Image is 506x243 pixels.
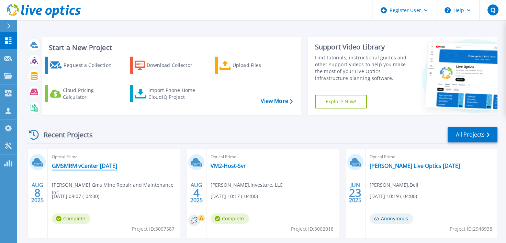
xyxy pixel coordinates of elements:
span: [PERSON_NAME] , Gms Mine Repair and Maintenance, Inc. [52,181,180,196]
a: All Projects [448,127,497,142]
span: [DATE] 10:19 (-04:00) [370,193,417,200]
a: VM2-Host-Svr [211,162,246,169]
span: Project ID: 3002018 [291,225,334,233]
div: JUN 2025 [349,180,362,205]
div: Support Video Library [315,43,410,51]
a: View More [260,98,292,104]
h3: Start a New Project [49,44,292,51]
span: [DATE] 08:07 (-04:00) [52,193,99,200]
div: Import Phone Home CloudIQ Project [148,87,202,101]
span: Project ID: 2948938 [450,225,492,233]
a: Request a Collection [45,57,115,74]
span: [DATE] 10:17 (-04:00) [211,193,258,200]
div: Request a Collection [64,58,114,72]
span: 23 [349,190,361,196]
a: Explore Now! [315,95,367,108]
div: Recent Projects [26,126,102,143]
span: Anonymous [370,213,413,224]
div: Cloud Pricing Calculator [63,87,114,101]
span: CJ [490,7,495,13]
a: GMSMRM vCenter [DATE] [52,162,117,169]
span: 4 [193,190,200,196]
span: [PERSON_NAME] , Dell [370,181,418,189]
div: AUG 2025 [190,180,203,205]
span: Complete [211,213,249,224]
a: Download Collector [130,57,200,74]
span: 8 [34,190,41,196]
a: Upload Files [215,57,285,74]
span: Complete [52,213,90,224]
div: Find tutorials, instructional guides and other support videos to help you make the most of your L... [315,54,410,82]
span: Optical Prime [52,153,176,161]
span: Optical Prime [211,153,334,161]
a: Cloud Pricing Calculator [45,85,115,102]
div: AUG 2025 [31,180,44,205]
a: [PERSON_NAME] Live Optics [DATE] [370,162,460,169]
span: [PERSON_NAME] , Investure, LLC [211,181,283,189]
span: Project ID: 3007587 [132,225,175,233]
span: Optical Prime [370,153,493,161]
div: Upload Files [233,58,283,72]
div: Download Collector [147,58,199,72]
